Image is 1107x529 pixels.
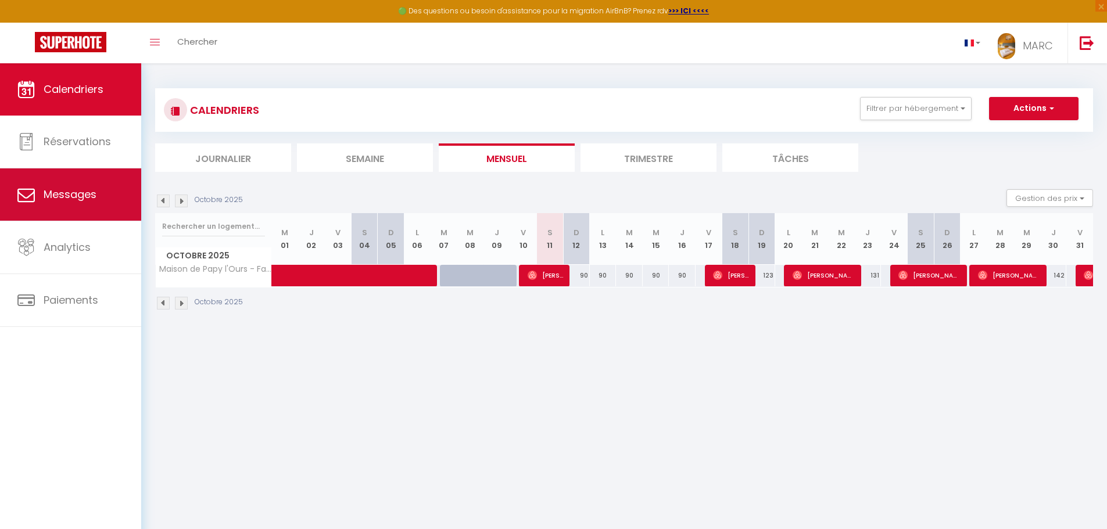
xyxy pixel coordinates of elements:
li: Trimestre [581,143,716,172]
abbr: L [972,227,976,238]
button: Actions [989,97,1079,120]
div: 142 [1040,265,1067,286]
th: 20 [775,213,802,265]
img: Super Booking [35,32,106,52]
th: 24 [881,213,908,265]
th: 09 [483,213,510,265]
abbr: S [733,227,738,238]
th: 25 [908,213,934,265]
th: 19 [748,213,775,265]
li: Tâches [722,143,858,172]
th: 16 [669,213,696,265]
th: 31 [1066,213,1093,265]
abbr: S [362,227,367,238]
button: Gestion des prix [1006,189,1093,207]
th: 04 [351,213,378,265]
a: Chercher [169,23,226,63]
abbr: D [944,227,950,238]
div: 131 [855,265,882,286]
span: [PERSON_NAME] [713,264,748,286]
li: Mensuel [439,143,575,172]
abbr: J [680,227,685,238]
h3: CALENDRIERS [187,97,259,123]
span: [PERSON_NAME] [898,264,961,286]
abbr: M [281,227,288,238]
img: logout [1080,35,1094,50]
abbr: J [1051,227,1056,238]
th: 17 [696,213,722,265]
p: Octobre 2025 [195,195,243,206]
span: [PERSON_NAME] [793,264,855,286]
div: 90 [643,265,669,286]
th: 11 [536,213,563,265]
th: 03 [325,213,352,265]
th: 08 [457,213,484,265]
abbr: D [759,227,765,238]
a: ... MARC [989,23,1067,63]
abbr: D [388,227,394,238]
abbr: J [865,227,870,238]
p: Octobre 2025 [195,297,243,308]
img: ... [998,33,1015,59]
th: 10 [510,213,537,265]
span: Messages [44,187,96,201]
abbr: M [626,227,633,238]
th: 13 [590,213,617,265]
abbr: S [918,227,923,238]
th: 15 [643,213,669,265]
th: 07 [431,213,457,265]
div: 90 [563,265,590,286]
abbr: M [653,227,660,238]
div: 123 [748,265,775,286]
th: 21 [801,213,828,265]
abbr: J [495,227,499,238]
div: 90 [669,265,696,286]
abbr: M [467,227,474,238]
th: 12 [563,213,590,265]
abbr: V [891,227,897,238]
span: Analytics [44,240,91,254]
span: Calendriers [44,82,103,96]
th: 28 [987,213,1014,265]
li: Journalier [155,143,291,172]
th: 29 [1013,213,1040,265]
span: Octobre 2025 [156,247,271,264]
abbr: M [811,227,818,238]
abbr: V [335,227,341,238]
th: 27 [961,213,987,265]
span: Maison de Papy l'Ours - Familiale - Climatisée [157,265,274,274]
abbr: L [787,227,790,238]
abbr: M [997,227,1004,238]
abbr: M [838,227,845,238]
abbr: V [1077,227,1083,238]
abbr: M [1023,227,1030,238]
span: Réservations [44,134,111,149]
abbr: J [309,227,314,238]
abbr: L [601,227,604,238]
th: 22 [828,213,855,265]
span: MARC [1023,38,1053,53]
span: [PERSON_NAME] [528,264,563,286]
span: [PERSON_NAME] [978,264,1040,286]
div: 90 [590,265,617,286]
abbr: S [547,227,553,238]
th: 05 [378,213,404,265]
th: 01 [272,213,299,265]
button: Filtrer par hébergement [860,97,972,120]
th: 18 [722,213,749,265]
abbr: M [440,227,447,238]
th: 02 [298,213,325,265]
li: Semaine [297,143,433,172]
th: 06 [404,213,431,265]
abbr: V [706,227,711,238]
th: 30 [1040,213,1067,265]
span: Chercher [177,35,217,48]
abbr: V [521,227,526,238]
th: 14 [616,213,643,265]
span: Paiements [44,293,98,307]
abbr: D [574,227,579,238]
th: 26 [934,213,961,265]
strong: >>> ICI <<<< [668,6,709,16]
input: Rechercher un logement... [162,216,265,237]
th: 23 [855,213,882,265]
